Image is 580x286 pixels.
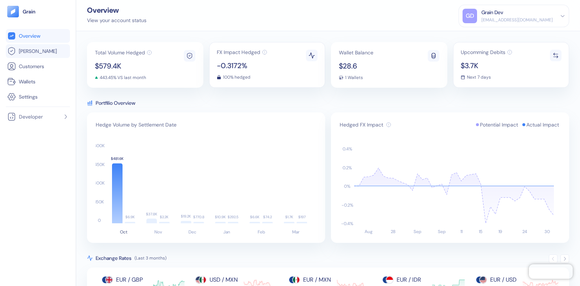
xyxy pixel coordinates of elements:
[100,75,146,80] span: 443.45% VS last month
[481,9,503,16] div: Grain Dev
[7,32,69,40] a: Overview
[146,212,157,216] text: $37.8K
[120,229,128,235] text: Oct
[292,229,299,235] text: Mar
[303,275,331,284] div: EUR / MXN
[463,9,477,23] div: GD
[461,50,505,55] span: Upcomming Debits
[343,165,352,171] text: 0.2 %
[19,32,40,40] span: Overview
[94,180,105,186] text: 300K
[87,17,146,24] div: View your account status
[96,99,135,107] span: Portfilio Overview
[98,217,101,223] text: 0
[160,215,169,219] text: $2.2K
[125,215,135,219] text: $6.9K
[210,275,238,284] div: USD / MXN
[19,113,43,120] span: Developer
[19,78,36,85] span: Wallets
[460,229,463,235] text: 11
[7,77,69,86] a: Wallets
[7,47,69,55] a: [PERSON_NAME]
[22,9,36,14] img: logo
[391,229,395,235] text: 28
[498,229,502,235] text: 19
[217,62,267,69] span: -0.3172%
[116,275,143,284] div: EUR / GBP
[223,229,230,235] text: Jan
[96,121,177,128] span: Hedge Volume by Settlement Date
[344,183,351,189] text: 0 %
[7,6,19,17] img: logo-tablet-V2.svg
[544,229,550,235] text: 30
[397,275,421,284] div: EUR / IDR
[298,215,306,219] text: $197
[250,215,260,219] text: $6.6K
[19,47,57,55] span: [PERSON_NAME]
[134,255,166,261] span: (Last 3 months)
[7,92,69,101] a: Settings
[94,162,105,167] text: 450K
[341,202,353,208] text: -0.2 %
[96,254,132,262] span: Exchange Rates
[7,62,69,71] a: Customers
[228,215,239,219] text: $292.5
[481,17,553,23] div: [EMAIL_ADDRESS][DOMAIN_NAME]
[522,229,527,235] text: 24
[19,63,44,70] span: Customers
[340,121,383,128] span: Hedged FX Impact
[217,50,260,55] span: FX Impact Hedged
[95,62,152,70] span: $579.4K
[95,50,145,55] span: Total Volume Hedged
[490,275,517,284] div: EUR / USD
[467,75,491,79] span: Next 7 days
[480,121,518,128] span: Potential Impact
[461,62,512,69] span: $3.7K
[258,229,265,235] text: Feb
[94,143,105,149] text: 600K
[526,121,559,128] span: Actual Impact
[341,221,353,227] text: -0.4 %
[343,146,352,152] text: 0.4 %
[95,199,104,205] text: 150K
[87,7,146,14] div: Overview
[215,215,226,219] text: $10.9K
[345,75,363,80] span: 1 Wallets
[285,215,293,219] text: $1.7K
[339,50,373,55] span: Wallet Balance
[223,75,250,79] span: 100% hedged
[339,62,373,70] span: $28.6
[479,229,482,235] text: 15
[111,156,124,161] text: $481.6K
[19,93,38,100] span: Settings
[438,229,446,235] text: Sep
[188,229,196,235] text: Dec
[414,229,421,235] text: Sep
[154,229,162,235] text: Nov
[193,215,204,219] text: $770.8
[529,264,573,279] iframe: Chatra live chat
[365,229,373,235] text: Aug
[263,215,272,219] text: $74.2
[181,214,191,219] text: $19.2K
